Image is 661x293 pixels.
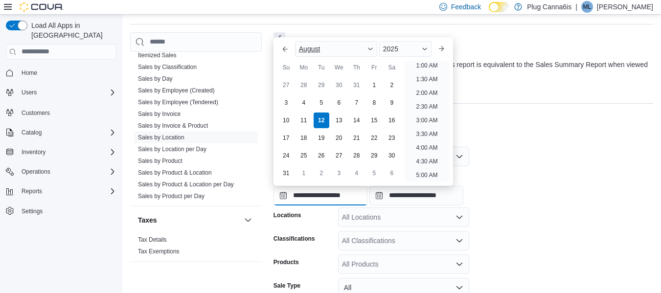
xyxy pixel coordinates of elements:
[278,95,294,111] div: day-3
[412,87,441,99] li: 2:00 AM
[296,95,312,111] div: day-4
[349,95,365,111] div: day-7
[278,130,294,146] div: day-17
[18,67,116,79] span: Home
[366,130,382,146] div: day-22
[456,260,463,268] button: Open list of options
[296,77,312,93] div: day-28
[597,1,653,13] p: [PERSON_NAME]
[489,2,509,12] input: Dark Mode
[2,204,120,218] button: Settings
[366,95,382,111] div: day-8
[349,148,365,163] div: day-28
[412,142,441,154] li: 4:00 AM
[274,186,367,205] input: Press the down key to enter a popover containing a calendar. Press the escape key to close the po...
[384,113,400,128] div: day-16
[366,165,382,181] div: day-5
[18,205,46,217] a: Settings
[433,41,449,57] button: Next month
[18,127,46,138] button: Catalog
[384,60,400,75] div: Sa
[331,130,347,146] div: day-20
[274,211,301,219] label: Locations
[274,258,299,266] label: Products
[278,148,294,163] div: day-24
[384,95,400,111] div: day-9
[18,146,49,158] button: Inventory
[18,185,46,197] button: Reports
[138,134,184,141] span: Sales by Location
[296,148,312,163] div: day-25
[299,45,320,53] span: August
[278,77,294,93] div: day-27
[451,2,481,12] span: Feedback
[274,235,315,243] label: Classifications
[22,148,46,156] span: Inventory
[18,127,116,138] span: Catalog
[349,113,365,128] div: day-14
[412,101,441,113] li: 2:30 AM
[138,87,215,94] a: Sales by Employee (Created)
[138,181,234,188] a: Sales by Product & Location per Day
[138,63,197,71] span: Sales by Classification
[349,60,365,75] div: Th
[456,237,463,245] button: Open list of options
[130,38,262,206] div: Sales
[412,128,441,140] li: 3:30 AM
[379,41,432,57] div: Button. Open the year selector. 2025 is currently selected.
[412,114,441,126] li: 3:00 AM
[138,215,240,225] button: Taxes
[384,148,400,163] div: day-30
[581,1,593,13] div: Mark Lovrin
[138,215,157,225] h3: Taxes
[296,113,312,128] div: day-11
[138,169,212,176] a: Sales by Product & Location
[384,165,400,181] div: day-6
[412,60,441,71] li: 1:00 AM
[456,213,463,221] button: Open list of options
[27,21,116,40] span: Load All Apps in [GEOGRAPHIC_DATA]
[366,113,382,128] div: day-15
[2,184,120,198] button: Reports
[138,122,208,129] a: Sales by Invoice & Product
[274,60,648,80] div: View sales totals by location for a specified date range. This report is equivalent to the Sales ...
[412,169,441,181] li: 5:00 AM
[575,1,577,13] p: |
[412,156,441,167] li: 4:30 AM
[383,45,398,53] span: 2025
[349,130,365,146] div: day-21
[331,77,347,93] div: day-30
[314,60,329,75] div: Tu
[331,148,347,163] div: day-27
[277,41,293,57] button: Previous Month
[349,77,365,93] div: day-31
[22,187,42,195] span: Reports
[2,145,120,159] button: Inventory
[527,1,571,13] p: Plug Canna6is
[277,76,401,182] div: August, 2025
[22,69,37,77] span: Home
[18,146,116,158] span: Inventory
[138,145,206,153] span: Sales by Location per Day
[2,86,120,99] button: Users
[314,77,329,93] div: day-29
[18,185,116,197] span: Reports
[278,60,294,75] div: Su
[331,165,347,181] div: day-3
[18,87,116,98] span: Users
[138,236,167,244] span: Tax Details
[331,95,347,111] div: day-6
[138,122,208,130] span: Sales by Invoice & Product
[366,148,382,163] div: day-29
[18,67,41,79] a: Home
[314,113,329,128] div: day-12
[18,205,116,217] span: Settings
[18,166,116,178] span: Operations
[274,32,285,44] button: Next
[331,113,347,128] div: day-13
[138,111,181,117] a: Sales by Invoice
[296,130,312,146] div: day-18
[412,73,441,85] li: 1:30 AM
